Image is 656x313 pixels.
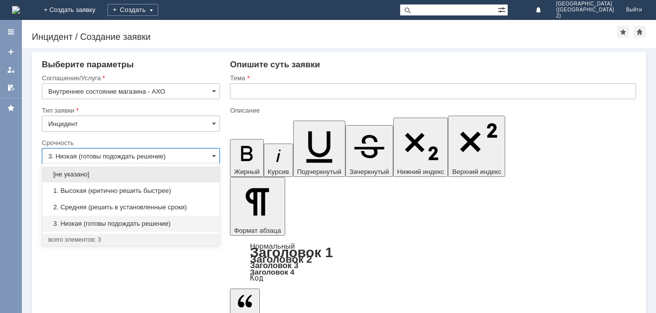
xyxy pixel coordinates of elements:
a: Мои согласования [3,80,19,96]
span: [не указано] [48,170,214,178]
div: Тип заявки [42,107,218,114]
a: Нормальный [250,242,295,250]
a: Создать заявку [3,44,19,60]
span: 3. Низкая (готовы подождать решение) [48,220,214,228]
a: Заголовок 3 [250,261,298,270]
a: Заголовок 4 [250,268,294,276]
button: Нижний индекс [393,118,448,177]
button: Верхний индекс [448,116,505,177]
button: Курсив [264,144,293,177]
a: Мои заявки [3,62,19,78]
span: Верхний индекс [452,168,501,175]
div: Соглашение/Услуга [42,75,218,81]
a: Заголовок 1 [250,245,333,260]
div: всего элементов: 3 [48,236,214,244]
span: ([GEOGRAPHIC_DATA] [556,7,614,13]
a: Код [250,274,263,283]
span: 2. Средняя (решить в установленные сроки) [48,203,214,211]
span: Нижний индекс [397,168,444,175]
span: Формат абзаца [234,227,281,234]
button: Формат абзаца [230,177,285,236]
div: Создать [108,4,158,16]
button: Зачеркнутый [345,125,393,177]
span: 1. Высокая (критично решить быстрее) [48,187,214,195]
span: Зачеркнутый [349,168,389,175]
span: Опишите суть заявки [230,60,320,69]
img: logo [12,6,20,14]
span: 2) [556,13,614,19]
span: Подчеркнутый [297,168,341,175]
span: Выберите параметры [42,60,134,69]
div: Сделать домашней страницей [634,26,646,38]
div: Тема [230,75,634,81]
span: [GEOGRAPHIC_DATA] [556,1,614,7]
div: Срочность [42,140,218,146]
a: Перейти на домашнюю страницу [12,6,20,14]
button: Жирный [230,139,264,177]
button: Подчеркнутый [293,121,345,177]
span: Расширенный поиск [498,4,508,14]
a: Заголовок 2 [250,253,312,265]
div: Формат абзаца [230,243,636,282]
div: Описание [230,107,634,114]
div: Инцидент / Создание заявки [32,32,617,42]
span: Курсив [268,168,289,175]
div: Добавить в избранное [617,26,629,38]
span: Жирный [234,168,260,175]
